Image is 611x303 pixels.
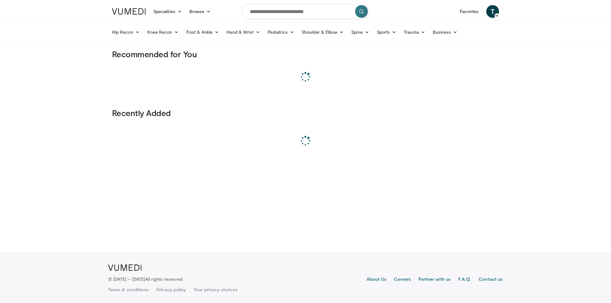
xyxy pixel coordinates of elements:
a: Pediatrics [264,26,298,38]
a: Sports [373,26,400,38]
p: © [DATE] – [DATE] [108,276,183,282]
a: Browse [186,5,215,18]
h3: Recommended for You [112,49,499,59]
a: Partner with us [418,276,451,284]
a: Business [429,26,461,38]
img: VuMedi Logo [108,265,142,271]
a: F.A.Q. [458,276,471,284]
span: All rights reserved [145,276,182,282]
a: Spine [348,26,373,38]
a: Shoulder & Elbow [298,26,348,38]
img: VuMedi Logo [112,8,146,15]
a: T [486,5,499,18]
a: Foot & Ankle [183,26,223,38]
h3: Recently Added [112,108,499,118]
input: Search topics, interventions [242,4,369,19]
a: Terms & conditions [108,286,149,293]
a: Hip Recon [108,26,144,38]
a: Privacy policy [156,286,186,293]
a: Your privacy choices [193,286,237,293]
a: Knee Recon [144,26,183,38]
a: Favorites [456,5,482,18]
a: Contact us [479,276,503,284]
a: Specialties [150,5,186,18]
a: Trauma [400,26,429,38]
a: Careers [394,276,411,284]
a: Hand & Wrist [223,26,264,38]
a: About Us [367,276,387,284]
